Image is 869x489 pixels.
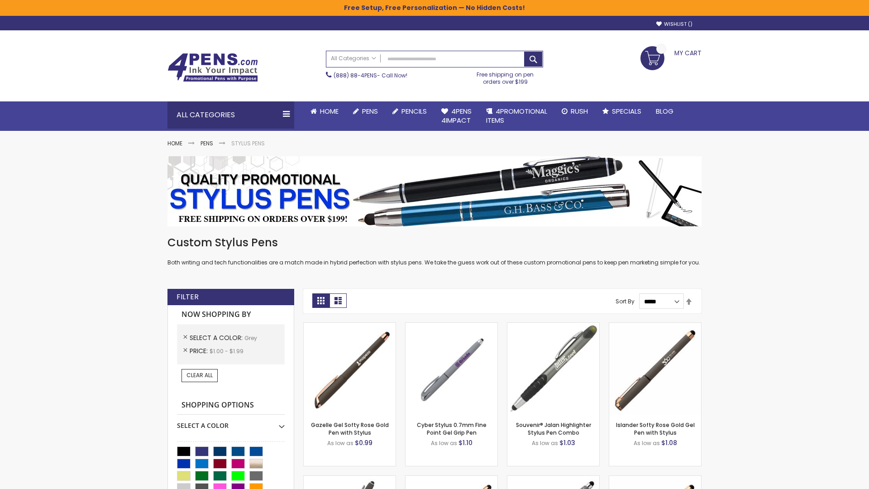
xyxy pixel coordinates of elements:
[167,156,702,226] img: Stylus Pens
[656,21,692,28] a: Wishlist
[167,235,702,250] h1: Custom Stylus Pens
[609,475,701,483] a: Islander Softy Rose Gold Gel Pen with Stylus - ColorJet Imprint-Grey
[167,139,182,147] a: Home
[334,72,377,79] a: (888) 88-4PENS
[346,101,385,121] a: Pens
[304,322,396,330] a: Gazelle Gel Softy Rose Gold Pen with Stylus-Grey
[649,101,681,121] a: Blog
[609,322,701,330] a: Islander Softy Rose Gold Gel Pen with Stylus-Grey
[458,438,473,447] span: $1.10
[326,51,381,66] a: All Categories
[486,106,547,125] span: 4PROMOTIONAL ITEMS
[507,323,599,415] img: Souvenir® Jalan Highlighter Stylus Pen Combo-Grey
[507,322,599,330] a: Souvenir® Jalan Highlighter Stylus Pen Combo-Grey
[177,305,285,324] strong: Now Shopping by
[434,101,479,131] a: 4Pens4impact
[167,235,702,267] div: Both writing and tech functionalities are a match made in hybrid perfection with stylus pens. We ...
[190,333,244,342] span: Select A Color
[406,323,497,415] img: Cyber Stylus 0.7mm Fine Point Gel Grip Pen-Grey
[616,421,695,436] a: Islander Softy Rose Gold Gel Pen with Stylus
[304,323,396,415] img: Gazelle Gel Softy Rose Gold Pen with Stylus-Grey
[201,139,213,147] a: Pens
[167,101,294,129] div: All Categories
[406,475,497,483] a: Gazelle Gel Softy Rose Gold Pen with Stylus - ColorJet-Grey
[244,334,257,342] span: Grey
[334,72,407,79] span: - Call Now!
[331,55,376,62] span: All Categories
[468,67,544,86] div: Free shipping on pen orders over $199
[401,106,427,116] span: Pencils
[634,439,660,447] span: As low as
[532,439,558,447] span: As low as
[609,323,701,415] img: Islander Softy Rose Gold Gel Pen with Stylus-Grey
[595,101,649,121] a: Specials
[362,106,378,116] span: Pens
[177,396,285,415] strong: Shopping Options
[355,438,372,447] span: $0.99
[479,101,554,131] a: 4PROMOTIONALITEMS
[327,439,353,447] span: As low as
[304,475,396,483] a: Custom Soft Touch® Metal Pens with Stylus-Grey
[417,421,487,436] a: Cyber Stylus 0.7mm Fine Point Gel Grip Pen
[431,439,457,447] span: As low as
[385,101,434,121] a: Pencils
[656,106,673,116] span: Blog
[616,297,635,305] label: Sort By
[177,415,285,430] div: Select A Color
[186,371,213,379] span: Clear All
[441,106,472,125] span: 4Pens 4impact
[231,139,265,147] strong: Stylus Pens
[554,101,595,121] a: Rush
[303,101,346,121] a: Home
[571,106,588,116] span: Rush
[612,106,641,116] span: Specials
[320,106,339,116] span: Home
[311,421,389,436] a: Gazelle Gel Softy Rose Gold Pen with Stylus
[661,438,677,447] span: $1.08
[559,438,575,447] span: $1.03
[312,293,329,308] strong: Grid
[210,347,244,355] span: $1.00 - $1.99
[181,369,218,382] a: Clear All
[516,421,591,436] a: Souvenir® Jalan Highlighter Stylus Pen Combo
[190,346,210,355] span: Price
[406,322,497,330] a: Cyber Stylus 0.7mm Fine Point Gel Grip Pen-Grey
[507,475,599,483] a: Minnelli Softy Pen with Stylus - Laser Engraved-Grey
[167,53,258,82] img: 4Pens Custom Pens and Promotional Products
[177,292,199,302] strong: Filter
